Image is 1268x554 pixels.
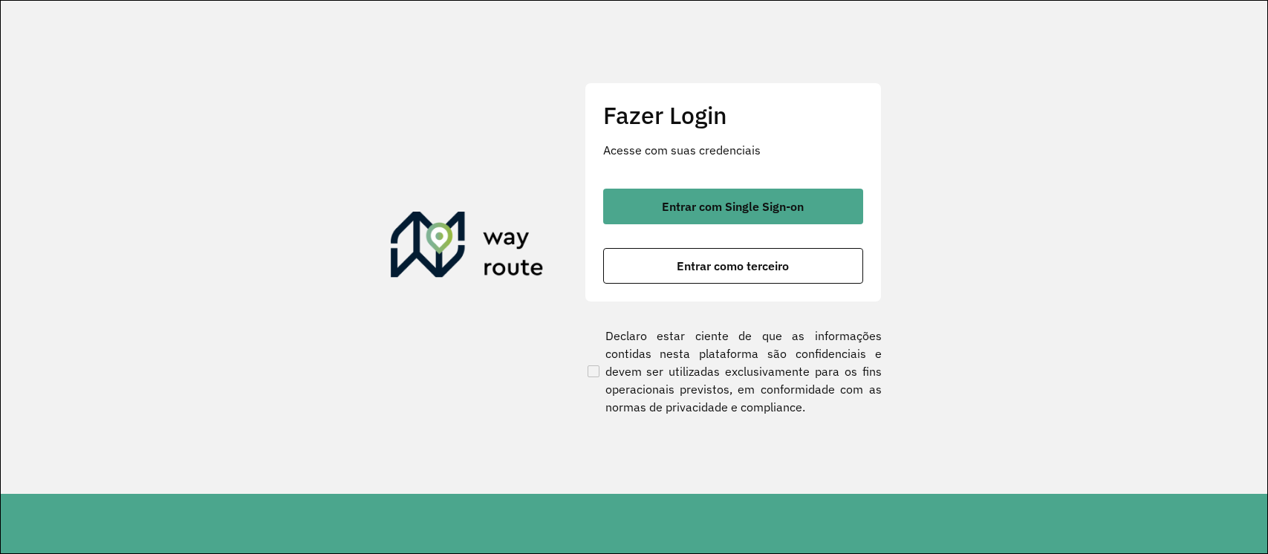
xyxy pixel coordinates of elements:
[677,260,789,272] span: Entrar como terceiro
[662,201,804,212] span: Entrar com Single Sign-on
[603,248,863,284] button: button
[603,189,863,224] button: button
[391,212,544,283] img: Roteirizador AmbevTech
[603,101,863,129] h2: Fazer Login
[585,327,882,416] label: Declaro estar ciente de que as informações contidas nesta plataforma são confidenciais e devem se...
[603,141,863,159] p: Acesse com suas credenciais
